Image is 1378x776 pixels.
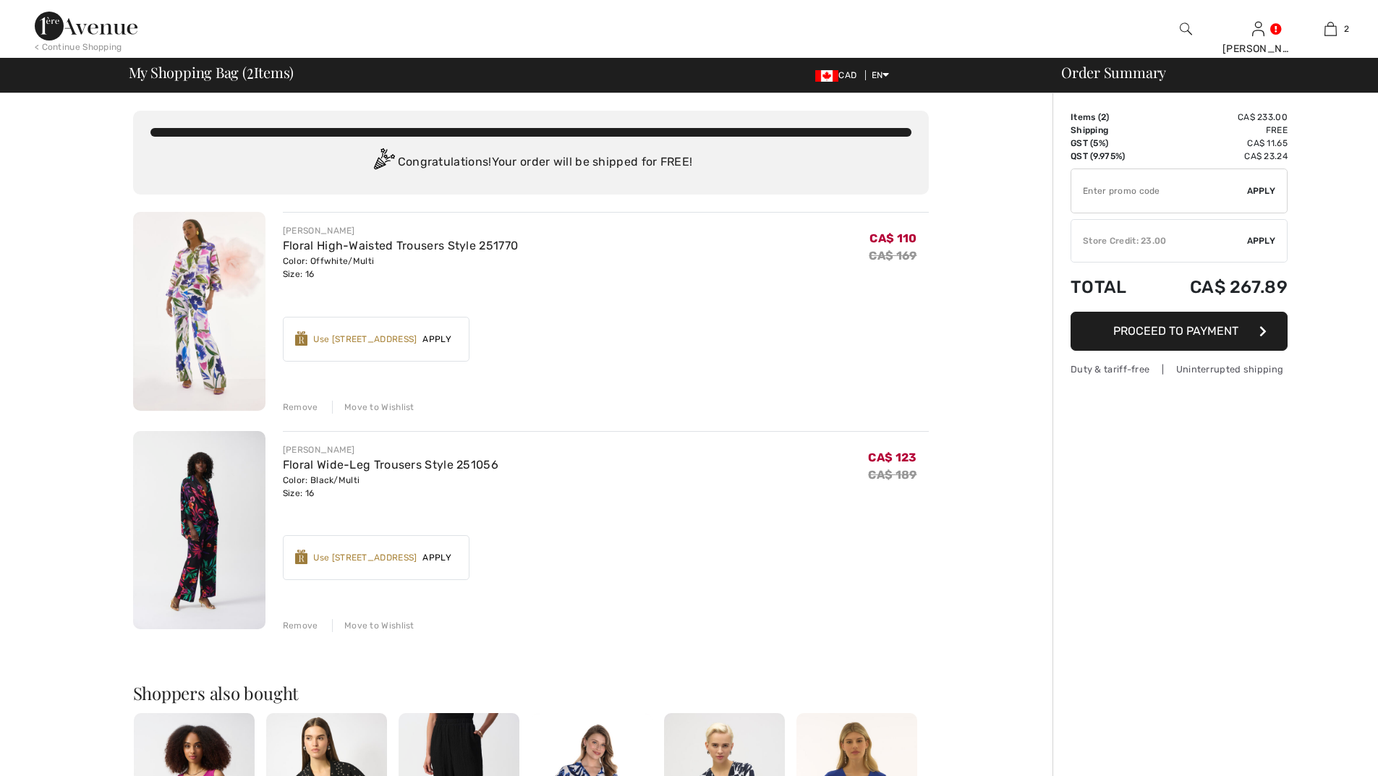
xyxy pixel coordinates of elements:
img: My Bag [1324,20,1337,38]
div: Remove [283,619,318,632]
img: Reward-Logo.svg [295,550,308,564]
td: GST (5%) [1071,137,1149,150]
a: Floral High-Waisted Trousers Style 251770 [283,239,518,252]
div: < Continue Shopping [35,40,122,54]
span: Apply [1247,234,1276,247]
img: My Info [1252,20,1264,38]
a: 2 [1295,20,1366,38]
s: CA$ 169 [869,249,916,263]
img: Congratulation2.svg [369,148,398,177]
a: Floral Wide-Leg Trousers Style 251056 [283,458,498,472]
td: CA$ 23.24 [1149,150,1288,163]
div: Move to Wishlist [332,401,414,414]
span: 2 [247,61,254,80]
span: Apply [1247,184,1276,197]
td: CA$ 267.89 [1149,263,1288,312]
span: Apply [417,333,457,346]
span: CA$ 110 [869,231,916,245]
td: Items ( ) [1071,111,1149,124]
a: Sign In [1252,22,1264,35]
td: Total [1071,263,1149,312]
span: My Shopping Bag ( Items) [129,65,294,80]
div: Color: Black/Multi Size: 16 [283,474,498,500]
div: [PERSON_NAME] [1222,41,1293,56]
td: Free [1149,124,1288,137]
button: Proceed to Payment [1071,312,1288,351]
div: [PERSON_NAME] [283,224,518,237]
td: QST (9.975%) [1071,150,1149,163]
span: 2 [1101,112,1106,122]
div: Duty & tariff-free | Uninterrupted shipping [1071,362,1288,376]
td: Shipping [1071,124,1149,137]
img: Floral Wide-Leg Trousers Style 251056 [133,431,265,630]
span: Proceed to Payment [1113,324,1238,338]
div: Order Summary [1044,65,1369,80]
img: Reward-Logo.svg [295,331,308,346]
h2: Shoppers also bought [133,684,929,702]
div: Store Credit: 23.00 [1071,234,1247,247]
span: EN [872,70,890,80]
img: search the website [1180,20,1192,38]
td: CA$ 11.65 [1149,137,1288,150]
div: Color: Offwhite/Multi Size: 16 [283,255,518,281]
div: Move to Wishlist [332,619,414,632]
span: CA$ 123 [868,451,916,464]
input: Promo code [1071,169,1247,213]
img: 1ère Avenue [35,12,137,40]
span: CAD [815,70,862,80]
div: Congratulations! Your order will be shipped for FREE! [150,148,911,177]
img: Canadian Dollar [815,70,838,82]
div: Use [STREET_ADDRESS] [313,333,417,346]
img: Floral High-Waisted Trousers Style 251770 [133,212,265,411]
td: CA$ 233.00 [1149,111,1288,124]
span: Apply [417,551,457,564]
div: Use [STREET_ADDRESS] [313,551,417,564]
s: CA$ 189 [868,468,916,482]
span: 2 [1344,22,1349,35]
div: Remove [283,401,318,414]
div: [PERSON_NAME] [283,443,498,456]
